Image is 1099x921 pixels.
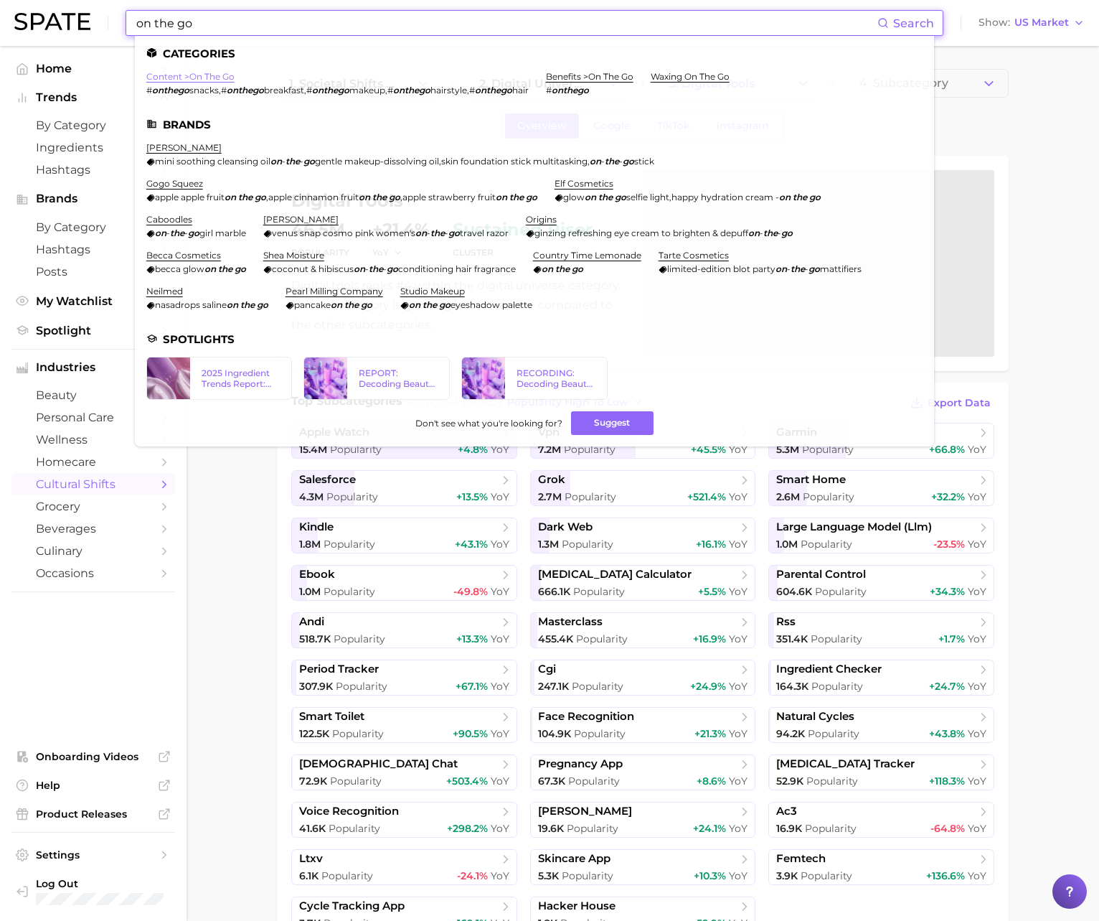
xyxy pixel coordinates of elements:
a: skincare app5.3k Popularity+10.3% YoY [530,849,756,885]
a: Log out. Currently logged in with e-mail yumi.toki@spate.nyc. [11,873,175,910]
span: Popularity [332,727,384,740]
a: grocery [11,495,175,518]
span: Popularity [564,443,615,456]
span: occasions [36,566,151,580]
span: Popularity [562,538,613,551]
a: [PERSON_NAME] [146,142,222,153]
a: Help [11,775,175,796]
span: Popularity [806,775,858,787]
li: Brands [146,118,923,131]
span: natural cycles [776,710,854,724]
span: [MEDICAL_DATA] calculator [538,568,692,581]
div: REPORT: Decoding Beauty Trends & Platform Dynamics on Google, TikTok & Instagram [359,368,438,389]
span: [PERSON_NAME] [538,805,632,818]
span: 72.9k [299,775,327,787]
span: YoY [968,680,986,693]
span: Popularity [573,585,625,598]
a: period tracker307.9k Popularity+67.1% YoY [291,660,517,696]
span: 2.7m [538,490,562,503]
span: Popularity [324,585,375,598]
a: Spotlight [11,319,175,342]
span: dark web [538,520,593,534]
div: 2025 Ingredient Trends Report: The Ingredients Defining Beauty in [DATE] [202,368,280,389]
span: beverages [36,522,151,536]
span: homecare [36,455,151,469]
span: YoY [968,585,986,598]
span: beauty [36,388,151,402]
a: [PERSON_NAME] [263,214,339,225]
span: Popularity [815,585,867,598]
span: Popularity [803,490,854,503]
a: Hashtags [11,159,175,181]
span: Popularity [801,538,852,551]
span: [MEDICAL_DATA] tracker [776,757,915,771]
span: +13.3% [456,632,488,645]
em: onthego [227,85,264,95]
span: YoY [491,490,509,503]
a: voice recognition41.6k Popularity+298.2% YoY [291,802,517,838]
span: +13.5% [456,490,488,503]
a: personal care [11,406,175,429]
span: ltxv [299,852,323,866]
button: Industries [11,357,175,378]
em: go [623,156,634,167]
span: # [221,85,227,95]
span: Popularity [801,869,852,882]
em: onthego [312,85,349,95]
a: beauty [11,384,175,406]
span: - [601,156,605,167]
span: 1.8m [299,538,321,551]
span: Search [893,17,934,30]
span: YoY [968,443,986,456]
span: Home [36,62,151,75]
span: YoY [729,538,747,551]
span: 604.6k [776,585,812,598]
span: apple apple fruit [155,192,225,202]
a: pearl milling company [286,286,383,296]
span: YoY [968,775,986,787]
span: Popularity [565,490,616,503]
span: Spotlight [36,324,151,337]
span: +67.1% [456,680,488,693]
span: Ingredients [36,141,151,154]
span: YoY [491,869,509,882]
span: +24.7% [929,680,965,693]
span: - [282,156,286,167]
em: on [590,156,601,167]
span: 2.6m [776,490,800,503]
span: Popularity [330,443,382,456]
span: YoY [968,538,986,551]
span: # [546,85,552,95]
span: culinary [36,544,151,558]
span: by Category [36,118,151,132]
a: [MEDICAL_DATA] tracker52.9k Popularity+118.3% YoY [768,754,994,790]
span: - [300,156,303,167]
span: Onboarding Videos [36,750,151,763]
span: YoY [491,680,509,693]
span: hairstyle [430,85,467,95]
em: onthego [552,85,589,95]
span: YoY [491,538,509,551]
span: Export Data [928,397,991,409]
a: femtech3.9k Popularity+136.6% YoY [768,849,994,885]
span: +16.1% [696,538,726,551]
a: parental control604.6k Popularity+34.3% YoY [768,565,994,601]
span: Popularity [802,443,854,456]
span: +298.2% [447,822,488,835]
span: cycle tracking app [299,899,405,913]
span: Popularity [329,822,380,835]
li: Categories [146,47,923,60]
span: 94.2k [776,727,805,740]
div: RECORDING: Decoding Beauty Trends & Platform Dynamics on Google, TikTok & Instagram [517,368,595,389]
span: 41.6k [299,822,326,835]
span: US Market [1014,19,1069,27]
button: Brands [11,188,175,210]
a: Settings [11,844,175,866]
span: Popularity [811,632,862,645]
span: Popularity [568,775,620,787]
span: 52.9k [776,775,803,787]
span: ebook [299,568,335,581]
span: Popularity [574,727,626,740]
span: My Watchlist [36,294,151,308]
a: Posts [11,261,175,283]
